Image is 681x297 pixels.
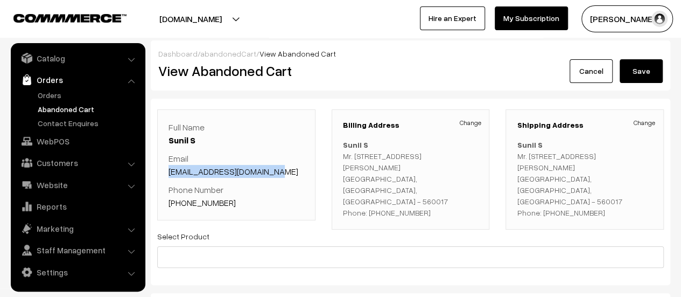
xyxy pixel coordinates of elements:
[13,240,142,260] a: Staff Management
[158,48,663,59] div: / /
[343,121,479,130] h3: Billing Address
[13,49,142,68] a: Catalog
[420,6,485,30] a: Hire an Expert
[517,140,542,149] b: Sunil S
[169,197,236,208] a: [PHONE_NUMBER]
[35,89,142,101] a: Orders
[122,5,259,32] button: [DOMAIN_NAME]
[169,135,195,146] a: Sunil S
[13,70,142,89] a: Orders
[169,166,298,177] a: [EMAIL_ADDRESS][DOMAIN_NAME]
[581,5,673,32] button: [PERSON_NAME]
[620,59,663,83] button: Save
[35,118,142,129] a: Contact Enquires
[13,263,142,282] a: Settings
[634,118,655,128] a: Change
[651,11,668,27] img: user
[13,197,142,216] a: Reports
[13,175,142,195] a: Website
[259,49,336,58] span: View Abandoned Cart
[570,59,613,83] a: Cancel
[343,139,479,218] p: Mr. [STREET_ADDRESS][PERSON_NAME] [GEOGRAPHIC_DATA], [GEOGRAPHIC_DATA], [GEOGRAPHIC_DATA] - 56001...
[169,152,304,178] p: Email
[13,219,142,238] a: Marketing
[517,139,652,218] p: Mr. [STREET_ADDRESS][PERSON_NAME] [GEOGRAPHIC_DATA], [GEOGRAPHIC_DATA], [GEOGRAPHIC_DATA] - 56001...
[35,103,142,115] a: Abandoned Cart
[157,231,209,242] label: Select Product
[517,121,652,130] h3: Shipping Address
[158,63,403,79] h2: View Abandoned Cart
[13,153,142,172] a: Customers
[13,11,108,24] a: COMMMERCE
[169,121,304,147] p: Full Name
[13,132,142,151] a: WebPOS
[158,49,198,58] a: Dashboard
[169,183,304,209] p: Phone Number
[495,6,568,30] a: My Subscription
[200,49,256,58] a: abandonedCart
[343,140,368,149] b: Sunil S
[13,14,127,22] img: COMMMERCE
[459,118,481,128] a: Change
